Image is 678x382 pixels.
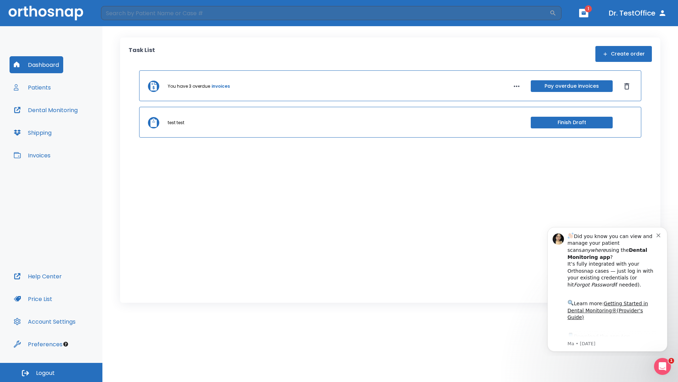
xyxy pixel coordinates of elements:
[531,80,613,92] button: Pay overdue invoices
[10,290,56,307] button: Price List
[606,7,670,19] button: Dr. TestOffice
[537,221,678,356] iframe: Intercom notifications message
[168,120,184,126] p: test test
[31,120,120,126] p: Message from Ma, sent 6w ago
[31,111,120,147] div: Download the app: | ​ Let us know if you need help getting started!
[621,81,632,92] button: Dismiss
[668,358,674,364] span: 1
[120,11,125,17] button: Dismiss notification
[10,147,55,164] button: Invoices
[654,358,671,375] iframe: Intercom live chat
[595,46,652,62] button: Create order
[10,268,66,285] button: Help Center
[63,341,69,347] div: Tooltip anchor
[10,124,56,141] button: Shipping
[531,117,613,128] button: Finish Draft
[31,113,94,126] a: App Store
[101,6,549,20] input: Search by Patient Name or Case #
[129,46,155,62] p: Task List
[212,83,230,89] a: invoices
[10,336,67,353] button: Preferences
[10,79,55,96] button: Patients
[36,369,55,377] span: Logout
[10,56,63,73] button: Dashboard
[10,313,80,330] button: Account Settings
[8,6,83,20] img: Orthosnap
[168,83,210,89] p: You have 3 overdue
[585,5,592,12] span: 1
[10,102,82,118] button: Dental Monitoring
